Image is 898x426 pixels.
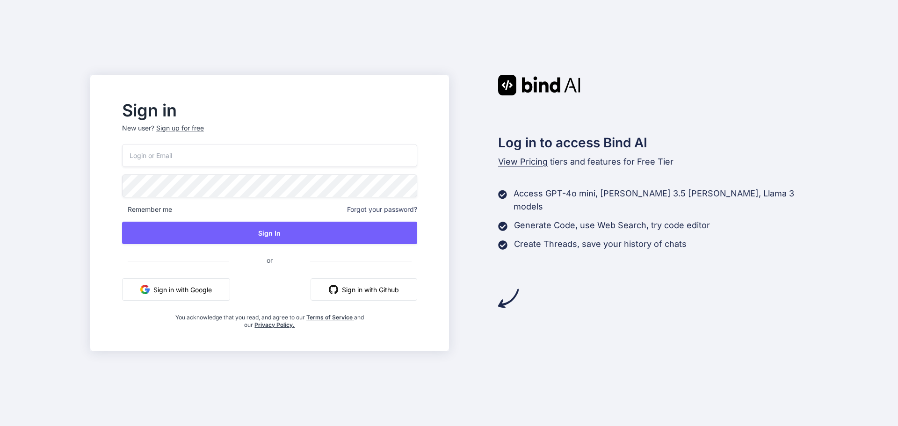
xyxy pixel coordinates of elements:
h2: Sign in [122,103,417,118]
span: View Pricing [498,157,548,166]
img: arrow [498,288,519,309]
p: Generate Code, use Web Search, try code editor [514,219,710,232]
a: Terms of Service [306,314,354,321]
input: Login or Email [122,144,417,167]
img: Bind AI logo [498,75,580,95]
span: or [229,249,310,272]
p: Access GPT-4o mini, [PERSON_NAME] 3.5 [PERSON_NAME], Llama 3 models [514,187,808,213]
a: Privacy Policy. [254,321,295,328]
img: google [140,285,150,294]
button: Sign in with Google [122,278,230,301]
div: Sign up for free [156,123,204,133]
h2: Log in to access Bind AI [498,133,808,152]
p: New user? [122,123,417,144]
p: Create Threads, save your history of chats [514,238,687,251]
span: Forgot your password? [347,205,417,214]
button: Sign In [122,222,417,244]
button: Sign in with Github [311,278,417,301]
span: Remember me [122,205,172,214]
img: github [329,285,338,294]
div: You acknowledge that you read, and agree to our and our [171,308,368,329]
p: tiers and features for Free Tier [498,155,808,168]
